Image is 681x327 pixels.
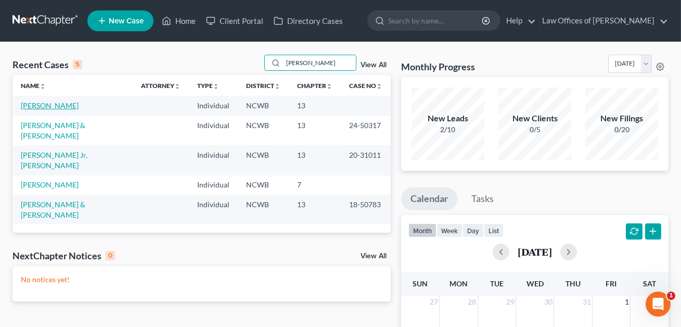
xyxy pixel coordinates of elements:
i: unfold_more [376,83,382,90]
div: 2/10 [412,124,484,135]
div: NextChapter Notices [12,249,115,262]
td: 13 [289,145,341,175]
a: View All [361,61,387,69]
a: Help [501,11,536,30]
span: Sat [643,279,656,288]
div: New Clients [498,112,571,124]
div: 0/5 [498,124,571,135]
a: [PERSON_NAME] [21,101,79,110]
td: Individual [189,116,238,145]
a: Calendar [401,187,457,210]
a: Districtunfold_more [246,82,280,90]
a: Home [157,11,201,30]
a: [PERSON_NAME] Jr, [PERSON_NAME] [21,150,87,170]
h2: [DATE] [518,246,552,257]
a: [PERSON_NAME] & [PERSON_NAME] [21,121,85,140]
iframe: Intercom live chat [646,292,671,317]
span: 1 [624,296,630,308]
button: day [462,223,484,237]
button: list [484,223,504,237]
td: NCWB [238,116,289,145]
button: week [436,223,462,237]
a: Nameunfold_more [21,82,46,90]
td: NCWB [238,175,289,195]
span: 30 [543,296,554,308]
a: [PERSON_NAME] [21,180,79,189]
input: Search by name... [283,55,356,70]
td: Individual [189,175,238,195]
a: Tasks [462,187,503,210]
div: New Leads [412,112,484,124]
span: Fri [606,279,616,288]
td: 13 [289,96,341,115]
div: 0 [106,251,115,260]
a: Chapterunfold_more [297,82,332,90]
span: New Case [109,17,144,25]
td: 13 [289,116,341,145]
div: 5 [73,60,82,69]
td: Individual [189,145,238,175]
td: 20-31011 [341,145,391,175]
span: 27 [429,296,439,308]
span: Sun [413,279,428,288]
td: NCWB [238,195,289,224]
a: Case Nounfold_more [349,82,382,90]
td: 7 [289,175,341,195]
span: Mon [449,279,468,288]
span: Thu [566,279,581,288]
a: Typeunfold_more [197,82,219,90]
a: Directory Cases [268,11,348,30]
div: 0/20 [585,124,658,135]
input: Search by name... [388,11,483,30]
div: Recent Cases [12,58,82,71]
a: Law Offices of [PERSON_NAME] [537,11,668,30]
td: Individual [189,195,238,224]
a: View All [361,253,387,260]
td: Individual [189,96,238,115]
span: 29 [505,296,516,308]
a: Attorneyunfold_more [141,82,181,90]
td: 13 [289,195,341,224]
p: No notices yet! [21,274,382,285]
i: unfold_more [174,83,181,90]
div: New Filings [585,112,658,124]
td: 18-50783 [341,195,391,224]
td: 24-50317 [341,116,391,145]
i: unfold_more [40,83,46,90]
i: unfold_more [326,83,332,90]
span: 1 [667,292,675,300]
h3: Monthly Progress [401,60,475,73]
a: [PERSON_NAME] & [PERSON_NAME] [21,200,85,219]
span: 28 [467,296,478,308]
td: NCWB [238,96,289,115]
button: month [408,223,436,237]
a: Client Portal [201,11,268,30]
span: 31 [582,296,592,308]
i: unfold_more [274,83,280,90]
span: Wed [526,279,544,288]
i: unfold_more [213,83,219,90]
td: NCWB [238,145,289,175]
span: Tue [490,279,504,288]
